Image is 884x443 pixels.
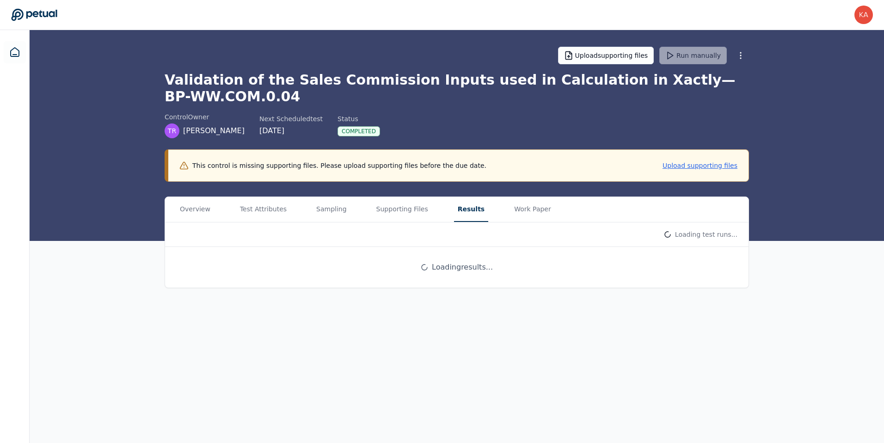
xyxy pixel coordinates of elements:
[675,230,737,239] p: Loading test runs...
[338,126,380,136] div: Completed
[236,197,290,222] button: Test Attributes
[558,47,654,64] button: Uploadsupporting files
[4,41,26,63] a: Dashboard
[663,161,737,170] button: Upload supporting files
[732,47,749,64] button: More Options
[183,125,245,136] span: [PERSON_NAME]
[510,197,555,222] button: Work Paper
[313,197,350,222] button: Sampling
[854,6,873,24] img: karen.yeung@toasttab.com
[373,197,432,222] button: Supporting Files
[165,112,245,122] div: control Owner
[659,47,727,64] button: Run manually
[11,8,57,21] a: Go to Dashboard
[454,197,488,222] button: Results
[259,114,323,123] div: Next Scheduled test
[192,161,486,170] p: This control is missing supporting files. Please upload supporting files before the due date.
[338,114,380,123] div: Status
[165,72,749,105] h1: Validation of the Sales Commission Inputs used in Calculation in Xactly — BP-WW.COM.0.04
[168,126,176,135] span: TR
[421,262,493,273] div: Loading results ...
[259,125,323,136] div: [DATE]
[176,197,214,222] button: Overview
